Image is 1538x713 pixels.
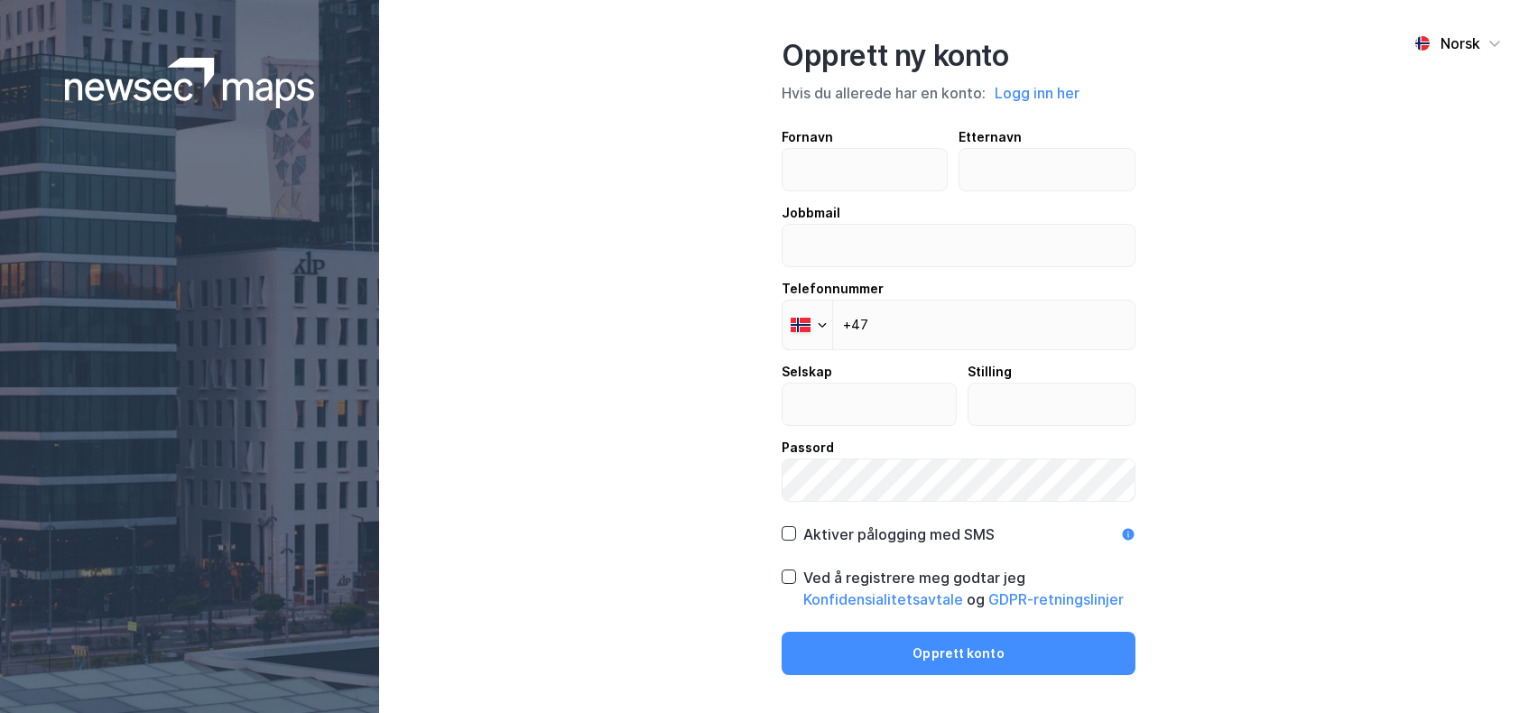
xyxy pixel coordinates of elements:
div: Stilling [968,361,1136,383]
div: Norsk [1441,32,1480,54]
img: logoWhite.bf58a803f64e89776f2b079ca2356427.svg [65,58,315,108]
button: Opprett konto [782,632,1135,675]
div: Hvis du allerede har en konto: [782,81,1135,105]
div: Aktiver pålogging med SMS [803,523,995,545]
div: Etternavn [959,126,1136,148]
input: Telefonnummer [782,300,1135,350]
div: Opprett ny konto [782,38,1135,74]
div: Jobbmail [782,202,1135,224]
div: Selskap [782,361,957,383]
div: Passord [782,437,1135,458]
div: Ved å registrere meg godtar jeg og [803,567,1135,610]
div: Norway: + 47 [783,301,832,349]
div: Fornavn [782,126,948,148]
button: Logg inn her [989,81,1085,105]
div: Telefonnummer [782,278,1135,300]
